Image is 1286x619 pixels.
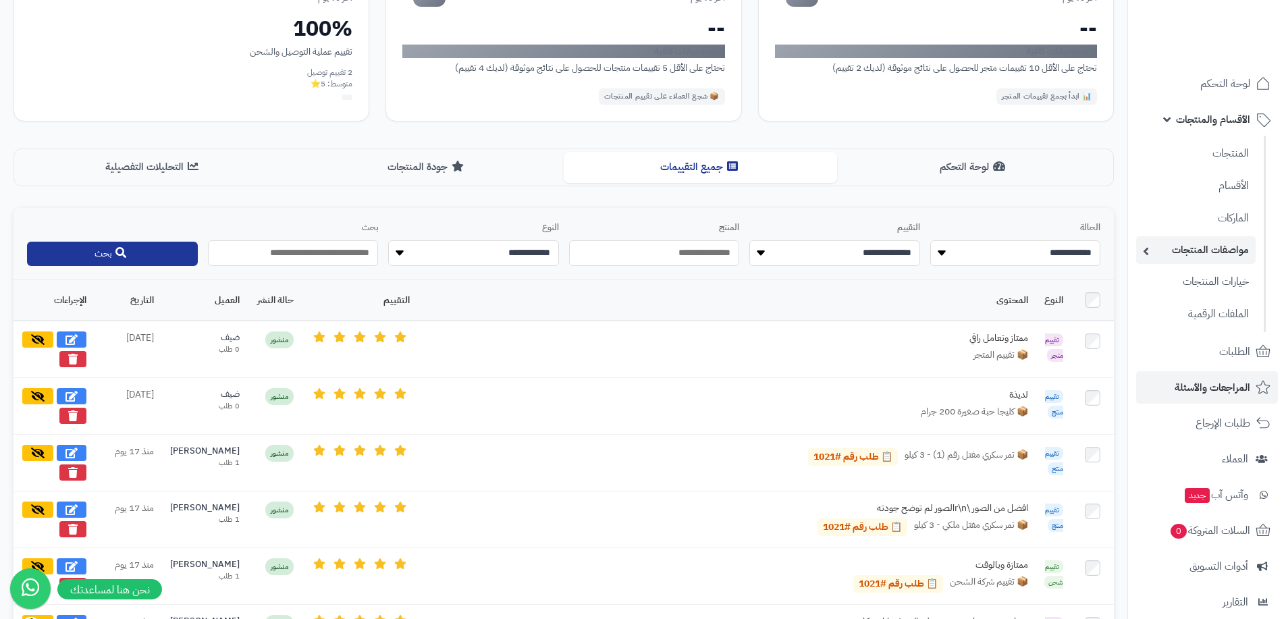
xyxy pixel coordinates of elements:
span: وآتس آب [1183,485,1248,504]
span: لوحة التحكم [1200,74,1250,93]
span: جديد [1185,488,1210,503]
a: 📋 طلب رقم #1021 [808,448,898,466]
div: 📊 ابدأ بجمع تقييمات المتجر [996,88,1097,105]
a: وآتس آبجديد [1136,479,1278,511]
td: [DATE] [95,378,162,435]
th: حالة النشر [248,280,302,321]
th: التاريخ [95,280,162,321]
span: منشور [265,558,294,575]
span: تقييم منتج [1045,390,1063,419]
th: النوع [1036,280,1071,321]
div: 1 طلب [170,514,240,525]
a: الماركات [1136,204,1256,233]
span: طلبات الإرجاع [1196,414,1250,433]
span: منشور [265,502,294,518]
label: الحالة [930,221,1101,234]
th: التقييم [302,280,418,321]
div: 1 طلب [170,458,240,468]
a: مواصفات المنتجات [1136,236,1256,264]
a: الملفات الرقمية [1136,300,1256,329]
span: منشور [265,445,294,462]
div: -- [402,18,724,39]
a: العملاء [1136,443,1278,475]
span: 📦 تمر سكري مفتل رقم (1) - 3 كيلو [905,448,1028,466]
span: الطلبات [1219,342,1250,361]
span: تقييم منتج [1045,447,1063,475]
span: الأقسام والمنتجات [1176,110,1250,129]
img: logo-2.png [1194,38,1273,66]
th: الإجراءات [14,280,95,321]
div: 2 تقييم توصيل متوسط: 5⭐ [30,67,352,90]
a: المنتجات [1136,139,1256,168]
a: لوحة التحكم [1136,68,1278,100]
div: افضل من الصور \r\nالصور لم توضح جودته [826,502,1028,515]
div: 📦 شجع العملاء على تقييم المنتجات [599,88,725,105]
th: المحتوى [418,280,1036,321]
span: 📦 تقييم شركة الشحن [950,575,1028,593]
button: جودة المنتجات [290,152,564,182]
button: جميع التقييمات [564,152,837,182]
button: بحث [27,242,198,266]
div: تقييم عملية التوصيل والشحن [30,45,352,59]
div: [PERSON_NAME] [170,558,240,571]
div: تحتاج على الأقل 10 تقييمات متجر للحصول على نتائج موثوقة (لديك 2 تقييم) [775,61,1097,75]
a: 📋 طلب رقم #1021 [853,575,943,593]
label: التقييم [749,221,920,234]
span: أدوات التسويق [1189,557,1248,576]
div: تحتاج على الأقل 5 تقييمات منتجات للحصول على نتائج موثوقة (لديك 4 تقييم) [402,61,724,75]
div: ممتازة وبالوقت [826,558,1028,572]
div: -- [775,18,1097,39]
label: بحث [208,221,379,234]
span: 📦 تمر سكري مفتل ملكي - 3 كيلو [914,518,1028,536]
div: ضيف [170,388,240,401]
span: منشور [265,331,294,348]
span: تقييم منتج [1045,504,1063,532]
a: السلات المتروكة0 [1136,514,1278,547]
div: 0 طلب [170,344,240,355]
span: تقييم متجر [1045,333,1063,362]
a: الطلبات [1136,335,1278,368]
span: تقييم شحن [1044,560,1063,589]
td: [DATE] [95,321,162,378]
span: 📦 كليجا حبة صغيرة 200 جرام [921,405,1028,419]
span: 📦 تقييم المتجر [973,348,1028,362]
a: طلبات الإرجاع [1136,407,1278,439]
a: المراجعات والأسئلة [1136,371,1278,404]
th: العميل [162,280,248,321]
a: التقارير [1136,586,1278,618]
div: ممتاز وتعامل راقي [826,331,1028,345]
span: العملاء [1222,450,1248,468]
label: النوع [388,221,559,234]
button: لوحة التحكم [837,152,1110,182]
div: 0 طلب [170,401,240,412]
td: منذ 17 يوم [95,435,162,491]
button: التحليلات التفصيلية [17,152,290,182]
a: الأقسام [1136,171,1256,200]
td: منذ 17 يوم [95,491,162,548]
div: 100% [30,18,352,39]
span: السلات المتروكة [1169,521,1250,540]
div: لا توجد بيانات كافية [775,45,1097,58]
div: لا توجد بيانات كافية [402,45,724,58]
div: 1 طلب [170,571,240,582]
a: 📋 طلب رقم #1021 [818,518,907,536]
span: 0 [1171,524,1187,539]
div: لديذة [826,388,1028,402]
span: المراجعات والأسئلة [1175,378,1250,397]
div: [PERSON_NAME] [170,445,240,458]
span: منشور [265,388,294,405]
div: ضيف [170,331,240,344]
label: المنتج [569,221,740,234]
a: أدوات التسويق [1136,550,1278,583]
span: التقارير [1223,593,1248,612]
div: [PERSON_NAME] [170,502,240,514]
td: منذ 17 يوم [95,548,162,605]
a: خيارات المنتجات [1136,267,1256,296]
